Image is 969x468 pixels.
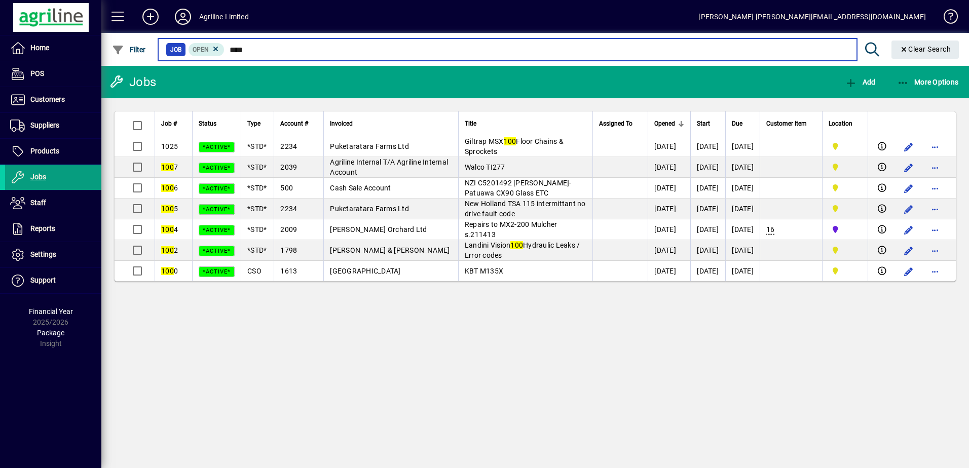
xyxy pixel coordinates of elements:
span: Staff [30,199,46,207]
td: [DATE] [648,219,690,240]
span: Support [30,276,56,284]
span: [GEOGRAPHIC_DATA] [330,267,400,275]
em: 100 [161,205,174,213]
td: [DATE] [648,261,690,281]
em: 100 [161,267,174,275]
td: [DATE] [690,219,725,240]
span: Puketaratara Farms Ltd [330,205,409,213]
span: Filter [112,46,146,54]
span: Due [732,118,742,129]
span: Open [193,46,209,53]
span: Gore [829,224,862,235]
button: More options [927,160,943,176]
span: Dargaville [829,162,862,173]
td: [DATE] [725,157,760,178]
a: Reports [5,216,101,242]
span: Products [30,147,59,155]
span: Jobs [30,173,46,181]
em: 100 [161,184,174,192]
span: New Holland TSA 115 intermittant no drive fault code [465,200,586,218]
span: Financial Year [29,307,73,316]
span: Clear Search [900,45,951,53]
span: 2009 [280,225,297,233]
td: [DATE] [725,240,760,261]
span: 5 [161,205,178,213]
span: Add [845,78,875,86]
button: More options [927,263,943,280]
em: 100 [161,225,174,233]
span: 1613 [280,267,297,275]
span: Dargaville [829,141,862,152]
a: Home [5,35,101,61]
button: More options [927,180,943,197]
a: Support [5,268,101,293]
span: 2234 [280,142,297,150]
button: Edit [901,263,917,280]
span: Cash Sale Account [330,184,391,192]
button: Profile [167,8,199,26]
a: POS [5,61,101,87]
button: More options [927,139,943,155]
span: Suppliers [30,121,59,129]
span: Dargaville [829,245,862,256]
td: [DATE] [648,157,690,178]
button: Edit [901,222,917,238]
td: [DATE] [648,136,690,157]
span: Dargaville [829,203,862,214]
span: Start [697,118,710,129]
td: [DATE] [690,261,725,281]
td: [DATE] [725,261,760,281]
span: Customers [30,95,65,103]
div: [PERSON_NAME] [PERSON_NAME][EMAIL_ADDRESS][DOMAIN_NAME] [698,9,926,25]
span: [PERSON_NAME] & [PERSON_NAME] [330,246,450,254]
mat-chip: Open Status: Open [189,43,225,56]
a: Customers [5,87,101,112]
span: Customer Item [766,118,807,129]
div: Start [697,118,719,129]
td: [DATE] [648,199,690,219]
span: Landini Vision Hydraulic Leaks / Error codes [465,241,580,259]
span: 6 [161,184,178,192]
td: [DATE] [690,136,725,157]
td: [DATE] [690,240,725,261]
span: Job # [161,118,177,129]
span: Location [829,118,852,129]
span: 2234 [280,205,297,213]
button: Edit [901,160,917,176]
span: Home [30,44,49,52]
span: Dargaville [829,265,862,277]
div: Job # [161,118,186,129]
span: 500 [280,184,293,192]
em: 100 [161,246,174,254]
button: More options [927,222,943,238]
span: POS [30,69,44,77]
a: Suppliers [5,113,101,138]
span: Reports [30,224,55,232]
td: [DATE] [725,178,760,199]
button: Edit [901,201,917,217]
em: 100 [161,163,174,171]
button: Edit [901,139,917,155]
div: Due [732,118,754,129]
span: NZI C5201492 [PERSON_NAME]-Patuawa CX90 Glass ETC [465,179,572,197]
span: CSO [247,267,262,275]
span: Puketaratara Farms Ltd [330,142,409,150]
a: Settings [5,242,101,267]
span: [PERSON_NAME] Orchard Ltd [330,225,427,233]
span: More Options [897,78,959,86]
div: Account # [280,118,317,129]
span: 0 [161,267,178,275]
span: Account # [280,118,308,129]
span: Job [170,45,181,55]
div: Jobs [109,74,156,90]
span: Dargaville [829,182,862,193]
div: Location [829,118,862,129]
td: [DATE] [690,157,725,178]
a: Products [5,139,101,164]
em: 100 [504,137,516,145]
span: Package [37,329,64,337]
span: 16 [766,225,775,233]
button: Clear [891,41,959,59]
button: Add [134,8,167,26]
button: Edit [901,243,917,259]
